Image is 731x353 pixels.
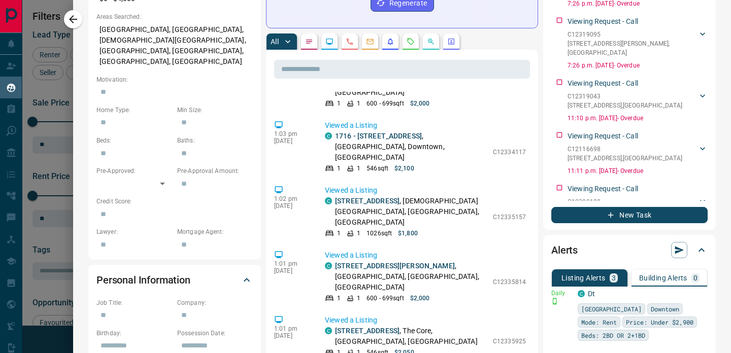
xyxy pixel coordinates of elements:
[410,99,430,108] p: $2,000
[588,290,595,298] a: Dt
[357,164,360,173] p: 1
[651,304,679,314] span: Downtown
[177,329,253,338] p: Possession Date:
[335,327,400,335] a: [STREET_ADDRESS]
[568,131,638,142] p: Viewing Request - Call
[274,195,310,202] p: 1:02 pm
[177,166,253,175] p: Pre-Approval Amount:
[568,16,638,27] p: Viewing Request - Call
[96,12,253,21] p: Areas Searched:
[398,229,418,238] p: $1,800
[96,329,172,338] p: Birthday:
[493,213,526,222] p: C12335157
[335,131,488,163] p: , [GEOGRAPHIC_DATA], Downtown, [GEOGRAPHIC_DATA]
[335,262,455,270] a: [STREET_ADDRESS][PERSON_NAME]
[493,337,526,346] p: C12335925
[96,75,253,84] p: Motivation:
[366,38,374,46] svg: Emails
[568,166,708,175] p: 11:11 p.m. [DATE] - Overdue
[325,120,526,131] p: Viewed a Listing
[325,38,334,46] svg: Lead Browsing Activity
[96,105,172,115] p: Home Type:
[394,164,414,173] p: $2,100
[493,277,526,287] p: C12335814
[96,21,253,70] p: [GEOGRAPHIC_DATA], [GEOGRAPHIC_DATA], [DEMOGRAPHIC_DATA][GEOGRAPHIC_DATA], [GEOGRAPHIC_DATA], [GE...
[568,78,638,89] p: Viewing Request - Call
[325,315,526,326] p: Viewed a Listing
[612,274,616,281] p: 3
[568,101,682,110] p: [STREET_ADDRESS] , [GEOGRAPHIC_DATA]
[693,274,697,281] p: 0
[427,38,435,46] svg: Opportunities
[335,196,488,228] p: , [DEMOGRAPHIC_DATA][GEOGRAPHIC_DATA], [GEOGRAPHIC_DATA], [GEOGRAPHIC_DATA]
[96,268,253,292] div: Personal Information
[96,166,172,175] p: Pre-Approved:
[493,148,526,157] p: C12334117
[177,298,253,307] p: Company:
[96,227,172,236] p: Lawyer:
[568,197,682,206] p: C12329188
[325,262,332,269] div: condos.ca
[367,99,404,108] p: 600 - 699 sqft
[305,38,313,46] svg: Notes
[551,242,578,258] h2: Alerts
[177,105,253,115] p: Min Size:
[177,227,253,236] p: Mortgage Agent:
[274,137,310,145] p: [DATE]
[335,197,400,205] a: [STREET_ADDRESS]
[568,114,708,123] p: 11:10 p.m. [DATE] - Overdue
[568,39,697,57] p: [STREET_ADDRESS][PERSON_NAME] , [GEOGRAPHIC_DATA]
[568,92,682,101] p: C12319043
[357,229,360,238] p: 1
[337,164,341,173] p: 1
[274,260,310,267] p: 1:01 pm
[96,272,190,288] h2: Personal Information
[581,304,642,314] span: [GEOGRAPHIC_DATA]
[335,132,422,140] a: 1716 - [STREET_ADDRESS]
[581,330,645,340] span: Beds: 2BD OR 2+1BD
[96,197,253,206] p: Credit Score:
[568,145,682,154] p: C12116698
[367,229,392,238] p: 1026 sqft
[337,99,341,108] p: 1
[96,136,172,145] p: Beds:
[551,298,558,305] svg: Push Notification Only
[357,99,360,108] p: 1
[578,290,585,297] div: condos.ca
[274,332,310,339] p: [DATE]
[346,38,354,46] svg: Calls
[386,38,394,46] svg: Listing Alerts
[568,90,708,112] div: C12319043[STREET_ADDRESS],[GEOGRAPHIC_DATA]
[325,132,332,139] div: condos.ca
[367,164,388,173] p: 546 sqft
[325,327,332,334] div: condos.ca
[551,207,708,223] button: New Task
[274,267,310,274] p: [DATE]
[357,294,360,303] p: 1
[274,130,310,137] p: 1:03 pm
[274,202,310,209] p: [DATE]
[568,154,682,163] p: [STREET_ADDRESS] , [GEOGRAPHIC_DATA]
[325,185,526,196] p: Viewed a Listing
[568,143,708,165] div: C12116698[STREET_ADDRESS],[GEOGRAPHIC_DATA]
[581,317,617,327] span: Mode: Rent
[568,195,708,218] div: C12329188[STREET_ADDRESS],[GEOGRAPHIC_DATA]
[177,136,253,145] p: Baths:
[337,294,341,303] p: 1
[274,325,310,332] p: 1:01 pm
[96,298,172,307] p: Job Title:
[335,261,488,293] p: , [GEOGRAPHIC_DATA], [GEOGRAPHIC_DATA], [GEOGRAPHIC_DATA]
[551,289,572,298] p: Daily
[335,326,488,347] p: , The Core, [GEOGRAPHIC_DATA], [GEOGRAPHIC_DATA]
[367,294,404,303] p: 600 - 699 sqft
[407,38,415,46] svg: Requests
[568,184,638,194] p: Viewing Request - Call
[337,229,341,238] p: 1
[410,294,430,303] p: $2,000
[568,61,708,70] p: 7:26 p.m. [DATE] - Overdue
[626,317,693,327] span: Price: Under $2,900
[447,38,455,46] svg: Agent Actions
[639,274,687,281] p: Building Alerts
[561,274,606,281] p: Listing Alerts
[568,30,697,39] p: C12319095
